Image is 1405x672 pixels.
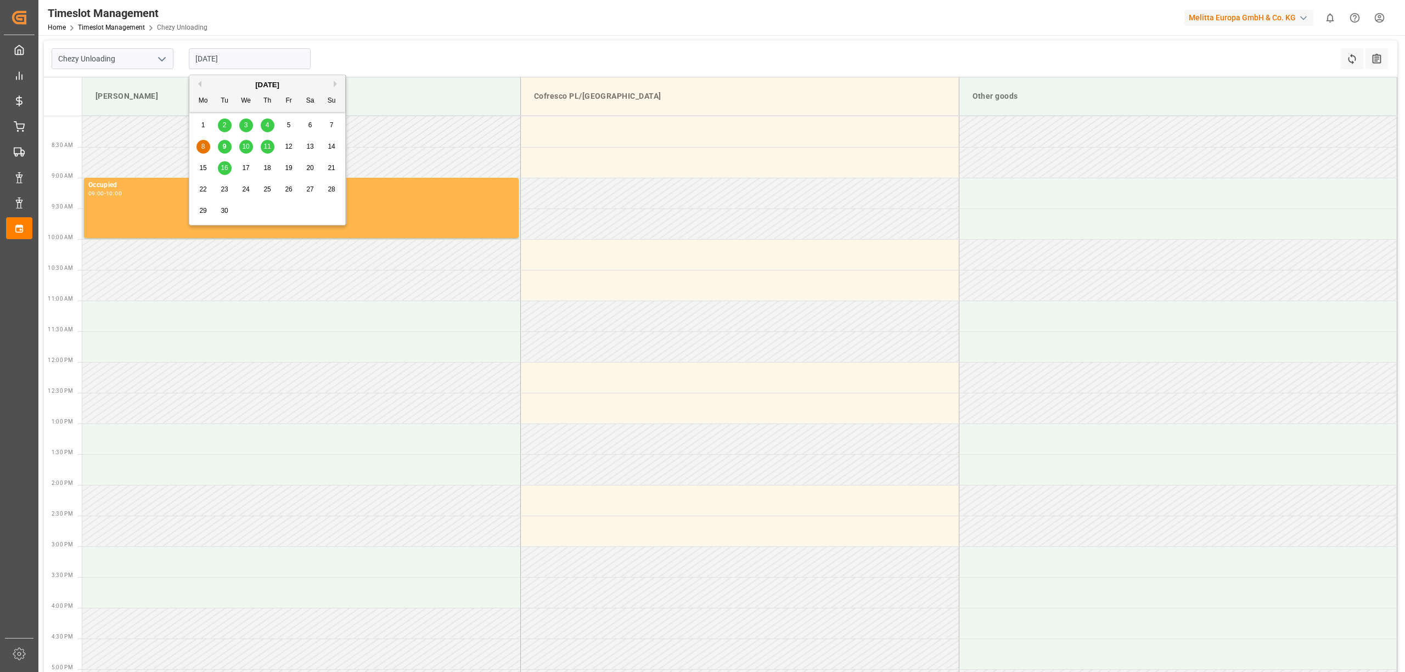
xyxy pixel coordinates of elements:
button: Previous Month [195,81,201,87]
div: We [239,94,253,108]
div: Choose Wednesday, September 3rd, 2025 [239,118,253,132]
span: 23 [221,185,228,193]
div: Choose Sunday, September 14th, 2025 [325,140,339,154]
span: 5 [287,121,291,129]
span: 12:30 PM [48,388,73,394]
span: 16 [221,164,228,172]
div: Choose Tuesday, September 30th, 2025 [218,204,232,218]
div: Choose Tuesday, September 2nd, 2025 [218,118,232,132]
span: 15 [199,164,206,172]
span: 18 [263,164,271,172]
button: show 0 new notifications [1318,5,1342,30]
div: Choose Tuesday, September 9th, 2025 [218,140,232,154]
span: 11:00 AM [48,296,73,302]
span: 1:00 PM [52,419,73,425]
div: Choose Monday, September 15th, 2025 [196,161,210,175]
span: 24 [242,185,249,193]
span: 10:30 AM [48,265,73,271]
span: 6 [308,121,312,129]
span: 1:30 PM [52,449,73,455]
span: 21 [328,164,335,172]
div: Choose Saturday, September 27th, 2025 [304,183,317,196]
div: Choose Monday, September 8th, 2025 [196,140,210,154]
input: DD-MM-YYYY [189,48,311,69]
div: Choose Saturday, September 13th, 2025 [304,140,317,154]
div: Choose Friday, September 5th, 2025 [282,118,296,132]
span: 9:30 AM [52,204,73,210]
div: Choose Saturday, September 6th, 2025 [304,118,317,132]
span: 10:00 AM [48,234,73,240]
span: 3:30 PM [52,572,73,578]
button: Next Month [334,81,340,87]
div: Choose Friday, September 26th, 2025 [282,183,296,196]
span: 19 [285,164,292,172]
span: 2 [223,121,227,129]
span: 29 [199,207,206,214]
div: Su [325,94,339,108]
span: 28 [328,185,335,193]
span: 30 [221,207,228,214]
div: Choose Thursday, September 4th, 2025 [261,118,274,132]
input: Type to search/select [52,48,173,69]
div: Choose Wednesday, September 10th, 2025 [239,140,253,154]
span: 4:00 PM [52,603,73,609]
span: 8 [201,143,205,150]
div: 09:00 [88,191,104,196]
div: Choose Sunday, September 7th, 2025 [325,118,339,132]
span: 20 [306,164,313,172]
span: 4 [266,121,269,129]
span: 2:00 PM [52,480,73,486]
div: Cofresco PL/[GEOGRAPHIC_DATA] [530,86,950,106]
div: Choose Saturday, September 20th, 2025 [304,161,317,175]
span: 27 [306,185,313,193]
div: Choose Friday, September 12th, 2025 [282,140,296,154]
span: 14 [328,143,335,150]
div: Choose Tuesday, September 16th, 2025 [218,161,232,175]
a: Timeslot Management [78,24,145,31]
div: Other goods [968,86,1389,106]
div: Choose Thursday, September 18th, 2025 [261,161,274,175]
span: 3 [244,121,248,129]
span: 8:30 AM [52,142,73,148]
span: 1 [201,121,205,129]
div: Tu [218,94,232,108]
div: Choose Thursday, September 25th, 2025 [261,183,274,196]
div: [DATE] [189,80,345,91]
span: 17 [242,164,249,172]
span: 10 [242,143,249,150]
span: 7 [330,121,334,129]
span: 26 [285,185,292,193]
span: 11:30 AM [48,326,73,332]
span: 9 [223,143,227,150]
button: Help Center [1342,5,1367,30]
div: Sa [304,94,317,108]
div: Choose Thursday, September 11th, 2025 [261,140,274,154]
div: Choose Monday, September 1st, 2025 [196,118,210,132]
span: 5:00 PM [52,664,73,670]
div: Mo [196,94,210,108]
div: 10:00 [106,191,122,196]
div: month 2025-09 [193,115,342,222]
div: - [104,191,106,196]
div: Choose Sunday, September 28th, 2025 [325,183,339,196]
span: 13 [306,143,313,150]
div: Choose Monday, September 29th, 2025 [196,204,210,218]
span: 2:30 PM [52,511,73,517]
span: 3:00 PM [52,541,73,547]
div: Choose Monday, September 22nd, 2025 [196,183,210,196]
span: 11 [263,143,271,150]
span: 9:00 AM [52,173,73,179]
div: Choose Tuesday, September 23rd, 2025 [218,183,232,196]
span: 4:30 PM [52,634,73,640]
div: Melitta Europa GmbH & Co. KG [1184,10,1313,26]
div: Occupied [88,180,514,191]
div: [PERSON_NAME] [91,86,512,106]
div: Choose Friday, September 19th, 2025 [282,161,296,175]
div: Choose Wednesday, September 24th, 2025 [239,183,253,196]
div: Choose Wednesday, September 17th, 2025 [239,161,253,175]
span: 22 [199,185,206,193]
div: Timeslot Management [48,5,207,21]
button: open menu [153,50,170,67]
a: Home [48,24,66,31]
div: Th [261,94,274,108]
